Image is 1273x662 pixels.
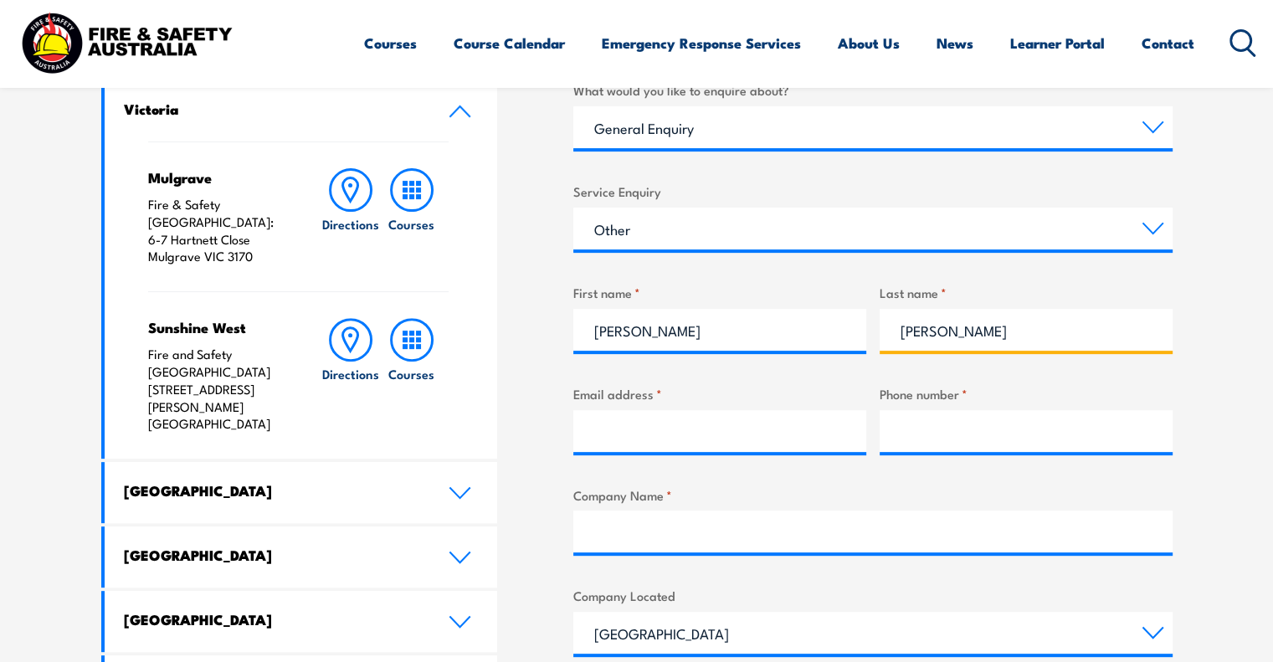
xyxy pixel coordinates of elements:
[388,215,434,233] h6: Courses
[573,384,866,403] label: Email address
[1010,21,1105,65] a: Learner Portal
[880,384,1173,403] label: Phone number
[364,21,417,65] a: Courses
[105,591,498,652] a: [GEOGRAPHIC_DATA]
[573,586,1173,605] label: Company Located
[321,318,381,433] a: Directions
[322,215,379,233] h6: Directions
[124,100,423,118] h4: Victoria
[148,168,288,187] h4: Mulgrave
[880,283,1173,302] label: Last name
[124,546,423,564] h4: [GEOGRAPHIC_DATA]
[321,168,381,265] a: Directions
[322,365,379,382] h6: Directions
[838,21,900,65] a: About Us
[573,182,1173,201] label: Service Enquiry
[105,462,498,523] a: [GEOGRAPHIC_DATA]
[124,481,423,500] h4: [GEOGRAPHIC_DATA]
[388,365,434,382] h6: Courses
[573,283,866,302] label: First name
[148,346,288,433] p: Fire and Safety [GEOGRAPHIC_DATA] [STREET_ADDRESS][PERSON_NAME] [GEOGRAPHIC_DATA]
[105,526,498,588] a: [GEOGRAPHIC_DATA]
[573,80,1173,100] label: What would you like to enquire about?
[382,168,442,265] a: Courses
[937,21,973,65] a: News
[602,21,801,65] a: Emergency Response Services
[382,318,442,433] a: Courses
[573,485,1173,505] label: Company Name
[454,21,565,65] a: Course Calendar
[148,196,288,265] p: Fire & Safety [GEOGRAPHIC_DATA]: 6-7 Hartnett Close Mulgrave VIC 3170
[148,318,288,336] h4: Sunshine West
[1142,21,1194,65] a: Contact
[124,610,423,629] h4: [GEOGRAPHIC_DATA]
[105,80,498,141] a: Victoria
